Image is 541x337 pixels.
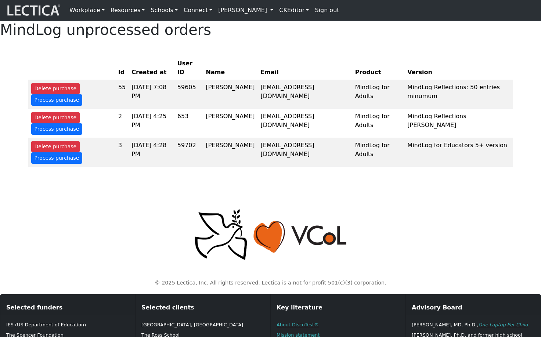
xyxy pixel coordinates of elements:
td: [DATE] 4:28 PM [129,138,174,167]
button: Delete purchase [31,141,80,152]
td: [EMAIL_ADDRESS][DOMAIN_NAME] [257,80,352,109]
a: CKEditor [276,3,312,18]
p: [PERSON_NAME], MD, Ph.D., [412,321,535,328]
a: One Laptop Per Child [478,322,528,327]
td: MindLog for Educators 5+ version [404,138,513,167]
th: Id [115,56,129,80]
td: [EMAIL_ADDRESS][DOMAIN_NAME] [257,138,352,167]
td: MindLog Reflections: 50 entries minumum [404,80,513,109]
th: Email [257,56,352,80]
button: Process purchase [31,123,83,135]
a: Workplace [66,3,108,18]
th: Product [352,56,405,80]
img: Peace, love, VCoL [192,208,349,261]
img: lecticalive [6,3,61,17]
button: Process purchase [31,94,83,106]
td: 59605 [174,80,203,109]
td: [PERSON_NAME] [203,80,258,109]
td: 653 [174,109,203,138]
a: [PERSON_NAME] [215,3,276,18]
a: Connect [181,3,215,18]
th: Created at [129,56,174,80]
td: 3 [115,138,129,167]
p: [GEOGRAPHIC_DATA], [GEOGRAPHIC_DATA] [141,321,264,328]
td: MindLog for Adults [352,109,405,138]
th: User ID [174,56,203,80]
td: [DATE] 4:25 PM [129,109,174,138]
button: Delete purchase [31,83,80,94]
button: Process purchase [31,152,83,164]
div: Key literature [271,300,405,315]
th: Name [203,56,258,80]
td: [PERSON_NAME] [203,109,258,138]
p: IES (US Department of Education) [6,321,129,328]
td: MindLog Reflections [PERSON_NAME] [404,109,513,138]
button: Delete purchase [31,112,80,123]
td: 55 [115,80,129,109]
td: 59702 [174,138,203,167]
a: Schools [148,3,181,18]
td: MindLog for Adults [352,80,405,109]
th: Version [404,56,513,80]
a: About DiscoTest® [277,322,319,327]
td: [PERSON_NAME] [203,138,258,167]
td: 2 [115,109,129,138]
div: Selected clients [136,300,270,315]
p: © 2025 Lectica, Inc. All rights reserved. Lectica is a not for profit 501(c)(3) corporation. [33,279,509,287]
td: [EMAIL_ADDRESS][DOMAIN_NAME] [257,109,352,138]
div: Advisory Board [406,300,541,315]
a: Resources [108,3,148,18]
div: Selected funders [0,300,135,315]
a: Sign out [312,3,342,18]
td: MindLog for Adults [352,138,405,167]
td: [DATE] 7:08 PM [129,80,174,109]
